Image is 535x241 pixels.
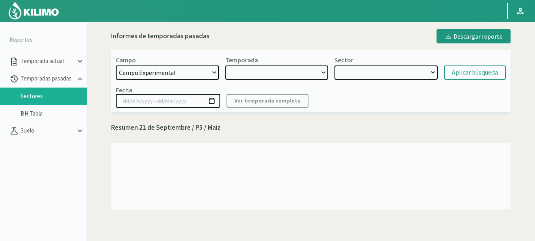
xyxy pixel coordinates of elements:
a: Sectores [20,93,87,100]
input: dd/mm/yyyy - dd/mm/yyyy [116,94,220,108]
button: Descargar reporte [437,29,511,43]
div: Informes de temporadas pasadas [111,31,210,41]
div: Temporada [225,56,258,64]
img: Kilimo [8,1,59,20]
div: Aplicar búsqueda [452,68,498,77]
p: Resumen 21 de Septiembre / P5 / Maiz [111,123,511,133]
div: Fecha [116,86,132,94]
button: Aplicar búsqueda [444,65,506,80]
p: Suelo [19,126,76,135]
div: Campo [116,56,136,64]
div: Descargar reporte [444,32,503,41]
p: Temporadas pasadas [19,74,76,83]
a: BH Tabla [20,110,87,117]
div: Sector [334,56,353,64]
p: Temporada actual [19,57,76,66]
